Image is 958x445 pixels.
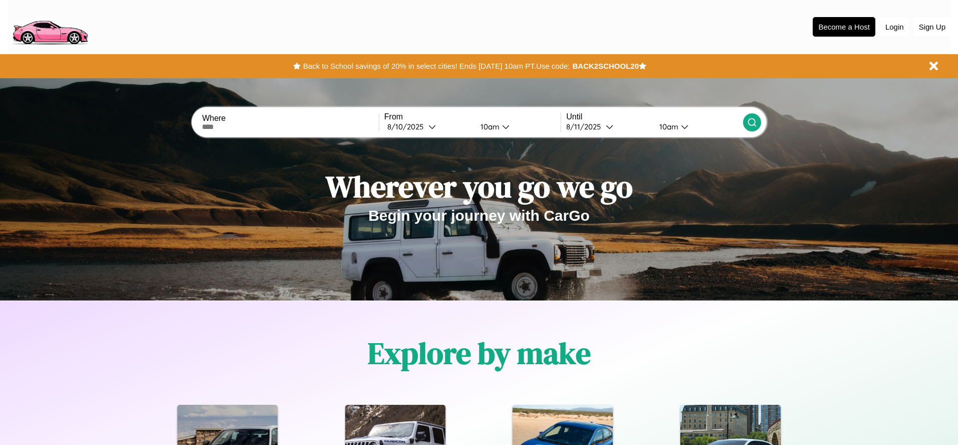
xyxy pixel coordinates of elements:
h1: Explore by make [368,333,591,374]
button: Back to School savings of 20% in select cities! Ends [DATE] 10am PT.Use code: [301,59,572,73]
button: Sign Up [914,18,950,36]
button: 10am [472,121,561,132]
div: 10am [654,122,681,131]
button: Become a Host [813,17,875,37]
div: 10am [475,122,502,131]
div: 8 / 10 / 2025 [387,122,428,131]
label: Where [202,114,378,123]
label: From [384,112,561,121]
div: 8 / 11 / 2025 [566,122,606,131]
b: BACK2SCHOOL20 [572,62,639,70]
img: logo [8,5,92,47]
label: Until [566,112,743,121]
button: 8/10/2025 [384,121,472,132]
button: 10am [651,121,743,132]
button: Login [880,18,909,36]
